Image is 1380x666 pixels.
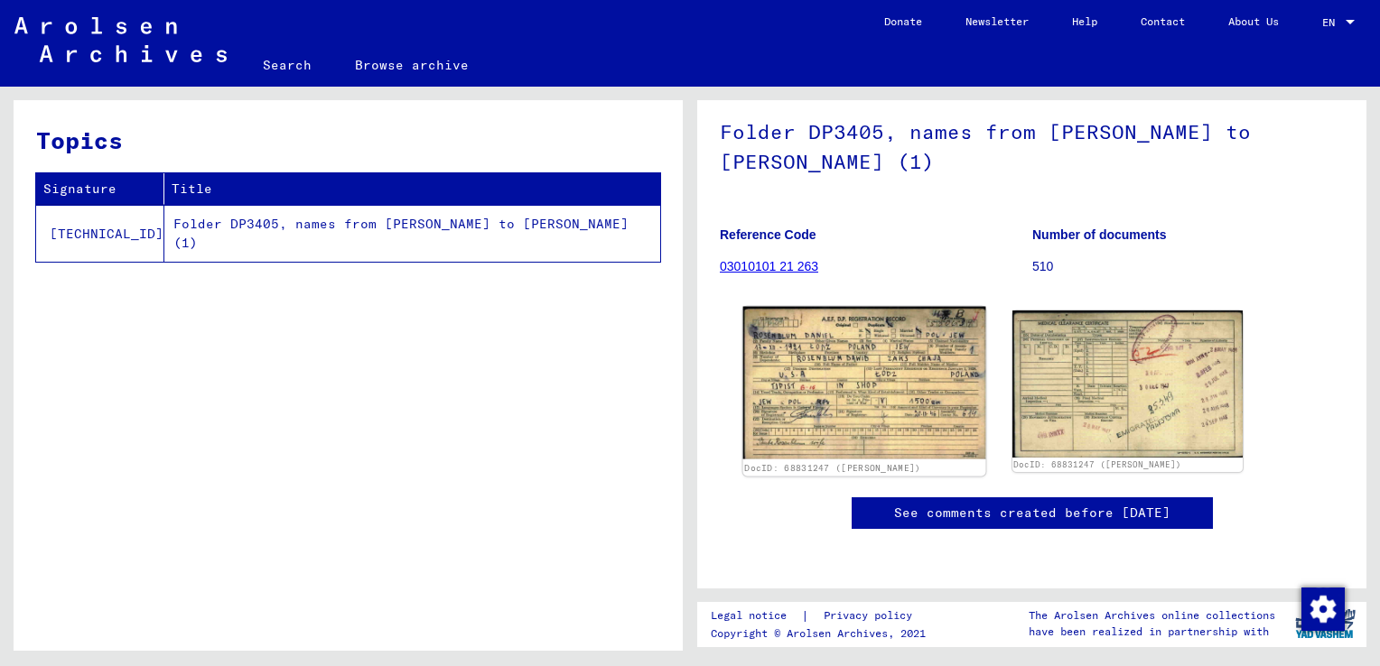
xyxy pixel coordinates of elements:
a: See comments created before [DATE] [894,504,1170,523]
h3: Topics [36,123,659,158]
a: 03010101 21 263 [720,259,818,273]
p: The Arolsen Archives online collections [1029,607,1275,624]
th: Signature [36,173,164,205]
img: 002.jpg [1012,310,1244,457]
p: Copyright © Arolsen Archives, 2021 [711,625,934,642]
b: Reference Code [720,227,816,242]
p: 510 [1032,257,1344,276]
img: yv_logo.png [1291,601,1359,646]
a: DocID: 68831247 ([PERSON_NAME]) [1013,459,1181,469]
div: Change consent [1301,587,1344,630]
a: Search [241,43,333,87]
span: EN [1322,16,1342,29]
a: DocID: 68831247 ([PERSON_NAME]) [744,463,920,474]
a: Privacy policy [809,606,934,625]
a: Browse archive [333,43,490,87]
p: have been realized in partnership with [1029,624,1275,640]
div: | [711,606,934,625]
img: Change consent [1301,587,1345,631]
td: Folder DP3405, names from [PERSON_NAME] to [PERSON_NAME] (1) [164,205,660,262]
td: [TECHNICAL_ID] [36,205,164,262]
h1: Folder DP3405, names from [PERSON_NAME] to [PERSON_NAME] (1) [720,90,1344,199]
a: Legal notice [711,606,801,625]
img: 001.jpg [743,307,985,459]
b: Number of documents [1032,227,1167,242]
th: Title [164,173,660,205]
img: Arolsen_neg.svg [14,17,227,62]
